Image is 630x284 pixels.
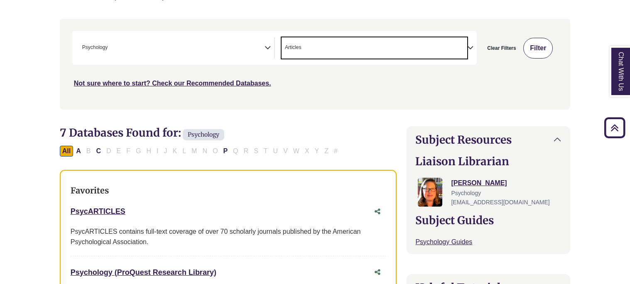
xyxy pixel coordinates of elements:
div: PsycARTICLES contains full-text coverage of over 70 scholarly journals published by the American ... [71,226,386,247]
div: Alpha-list to filter by first letter of database name [60,147,341,154]
nav: Search filters [60,19,570,109]
a: PsycARTICLES [71,207,125,215]
h2: Liaison Librarian [415,155,561,168]
span: Psychology [82,44,108,51]
h3: Favorites [71,186,386,196]
span: Psychology [183,129,224,140]
button: Filter Results P [221,146,230,157]
h2: Subject Guides [415,214,561,227]
span: Psychology [451,190,481,196]
a: Psychology Guides [415,238,472,245]
button: Filter Results A [74,146,83,157]
li: Psychology [79,44,108,51]
span: 7 Databases Found for: [60,126,181,140]
button: Submit for Search Results [523,38,553,59]
img: Jessica Moore [418,178,443,207]
button: Share this database [369,204,386,220]
a: Not sure where to start? Check our Recommended Databases. [74,80,271,87]
button: Filter Results C [93,146,103,157]
a: Psychology (ProQuest Research Library) [71,268,216,277]
span: Articles [285,44,301,51]
span: [EMAIL_ADDRESS][DOMAIN_NAME] [451,199,549,206]
li: Articles [282,44,301,51]
button: Share this database [369,264,386,280]
a: [PERSON_NAME] [451,179,507,186]
textarea: Search [109,45,113,52]
button: Subject Resources [407,127,570,153]
button: All [60,146,73,157]
a: Back to Top [601,122,628,133]
textarea: Search [303,45,306,52]
button: Clear Filters [482,38,521,59]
